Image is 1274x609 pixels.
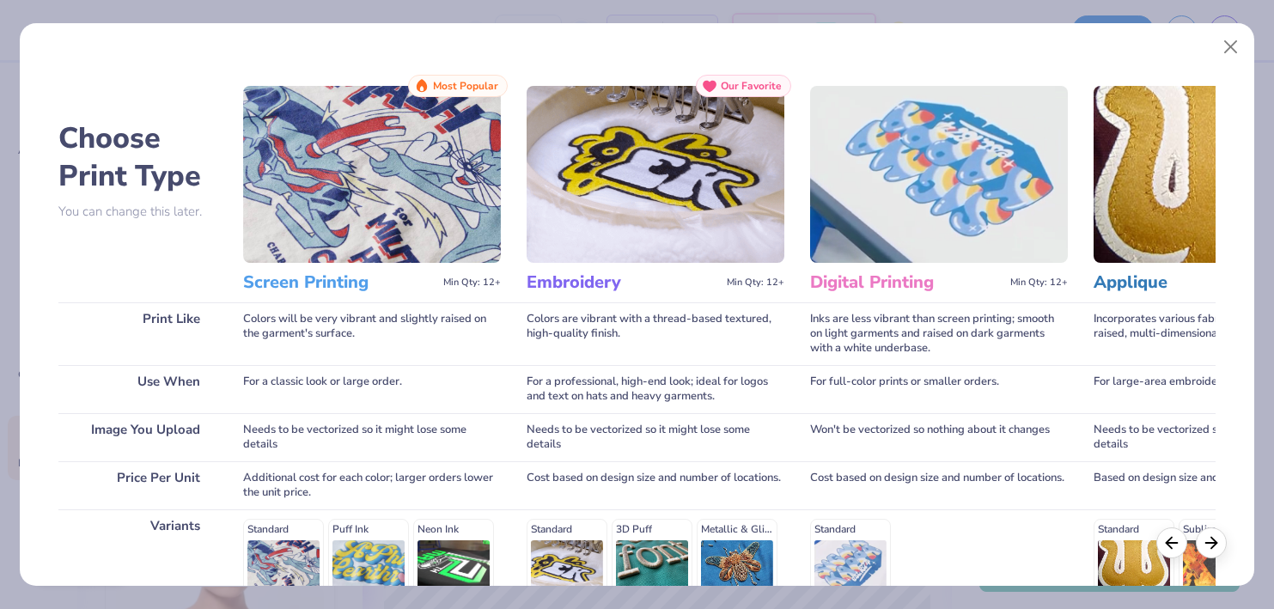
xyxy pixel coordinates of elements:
[443,277,501,289] span: Min Qty: 12+
[810,86,1068,263] img: Digital Printing
[721,80,782,92] span: Our Favorite
[810,461,1068,509] div: Cost based on design size and number of locations.
[58,365,217,413] div: Use When
[243,271,436,294] h3: Screen Printing
[527,86,784,263] img: Embroidery
[727,277,784,289] span: Min Qty: 12+
[243,413,501,461] div: Needs to be vectorized so it might lose some details
[243,302,501,365] div: Colors will be very vibrant and slightly raised on the garment's surface.
[527,302,784,365] div: Colors are vibrant with a thread-based textured, high-quality finish.
[810,271,1003,294] h3: Digital Printing
[810,365,1068,413] div: For full-color prints or smaller orders.
[1215,31,1247,64] button: Close
[58,302,217,365] div: Print Like
[243,365,501,413] div: For a classic look or large order.
[1010,277,1068,289] span: Min Qty: 12+
[243,86,501,263] img: Screen Printing
[58,204,217,219] p: You can change this later.
[527,461,784,509] div: Cost based on design size and number of locations.
[810,302,1068,365] div: Inks are less vibrant than screen printing; smooth on light garments and raised on dark garments ...
[527,271,720,294] h3: Embroidery
[58,119,217,195] h2: Choose Print Type
[58,461,217,509] div: Price Per Unit
[433,80,498,92] span: Most Popular
[810,413,1068,461] div: Won't be vectorized so nothing about it changes
[243,461,501,509] div: Additional cost for each color; larger orders lower the unit price.
[527,413,784,461] div: Needs to be vectorized so it might lose some details
[527,365,784,413] div: For a professional, high-end look; ideal for logos and text on hats and heavy garments.
[58,413,217,461] div: Image You Upload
